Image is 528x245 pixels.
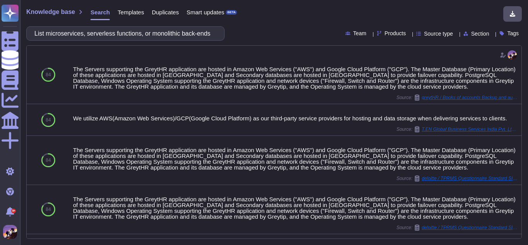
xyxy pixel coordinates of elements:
span: 84 [46,158,51,163]
span: 84 [46,72,51,77]
div: The Servers supporting the GreytHR application are hosted in Amazon Web Services ("AWS") and Goog... [73,147,518,170]
span: Source: [397,224,518,231]
span: 84 [46,118,51,122]
span: Templates [118,9,144,15]
input: Search a question or template... [31,27,216,40]
div: 9+ [11,209,16,213]
img: user [3,225,17,239]
div: The Servers supporting the GreytHR application are hosted in Amazon Web Services ("AWS") and Goog... [73,196,518,219]
span: Source: [397,94,518,101]
span: Tags [507,31,519,36]
img: user [508,50,517,60]
span: Duplicates [152,9,179,15]
span: Knowledge base [26,9,75,15]
span: Search [90,9,110,15]
div: We utilize AWS(Amazon Web Services)/GCP(Google Cloud Platform) as our third-party service provide... [73,115,518,121]
span: Products [385,31,406,36]
span: greytHR / Books of accounts Backup and audit trail (2) (1) (1) [422,95,518,100]
span: Section [471,31,489,36]
div: The Servers supporting the GreytHR application are hosted in Amazon Web Services ("AWS") and Goog... [73,66,518,89]
span: deloitte / TPRMS Questionnaire Standard SIG 2025 Core 1208 [422,176,518,181]
span: 84 [46,207,51,212]
span: Source type [424,31,453,36]
span: Source: [397,175,518,182]
button: user [2,223,22,240]
span: Smart updates [187,9,225,15]
span: Team [353,31,366,36]
span: Source: [397,126,518,132]
span: deloitte / TPRMS Questionnaire Standard SIG 2025 Core 1208 [422,225,518,230]
span: T.EN Global Business Services India Pvt. Ltd. / queries Technip RFP [422,127,518,132]
div: BETA [226,10,237,15]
